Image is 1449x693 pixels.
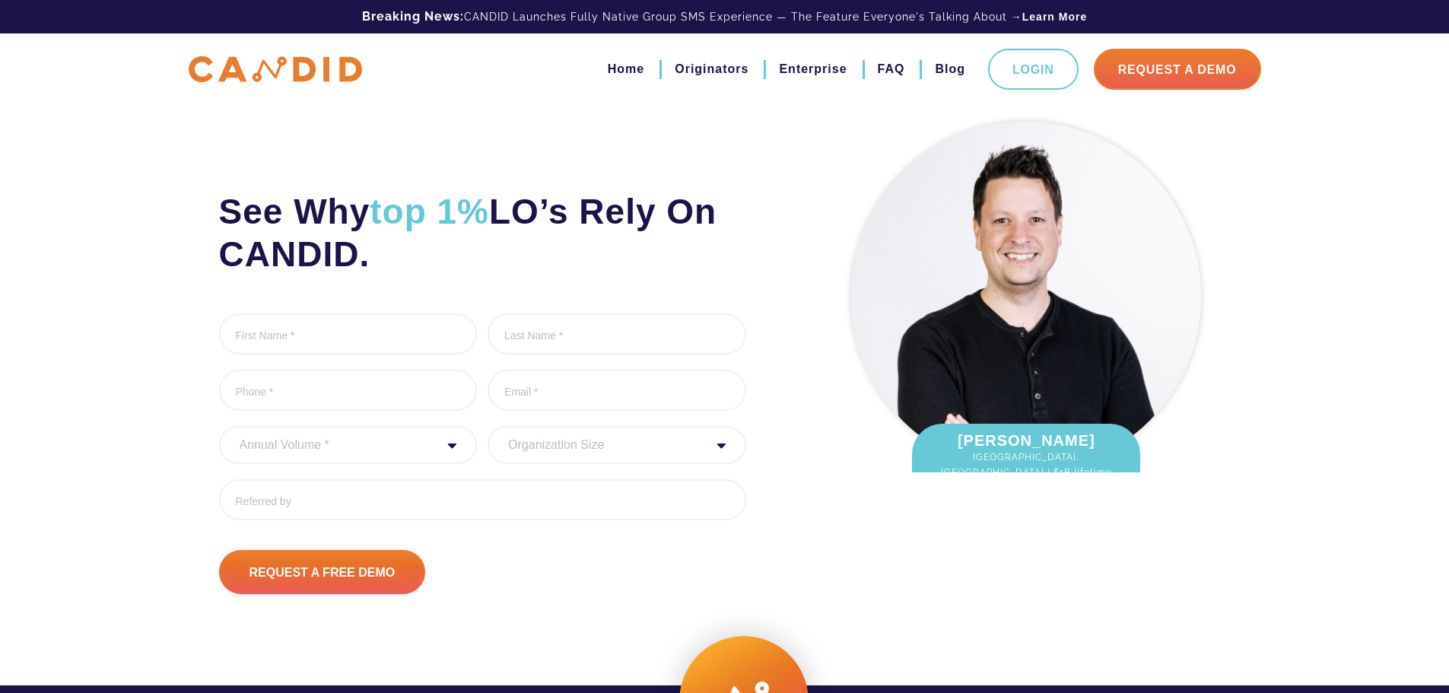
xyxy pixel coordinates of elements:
input: Phone * [219,370,478,411]
a: Request A Demo [1094,49,1261,90]
a: Login [988,49,1079,90]
input: Email * [488,370,746,411]
input: Referred by [219,479,746,520]
div: [PERSON_NAME] [912,424,1140,503]
span: [GEOGRAPHIC_DATA], [GEOGRAPHIC_DATA] | $1B lifetime fundings. [927,450,1125,495]
a: Originators [675,56,748,82]
a: Home [608,56,644,82]
input: Last Name * [488,313,746,354]
b: Breaking News: [362,9,464,24]
span: top 1% [370,192,489,231]
a: FAQ [878,56,905,82]
img: CANDID APP [189,56,362,83]
a: Enterprise [779,56,847,82]
input: First Name * [219,313,478,354]
h2: See Why LO’s Rely On CANDID. [219,190,746,275]
input: Request A Free Demo [219,550,426,594]
a: Blog [935,56,965,82]
a: Learn More [1022,9,1087,24]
